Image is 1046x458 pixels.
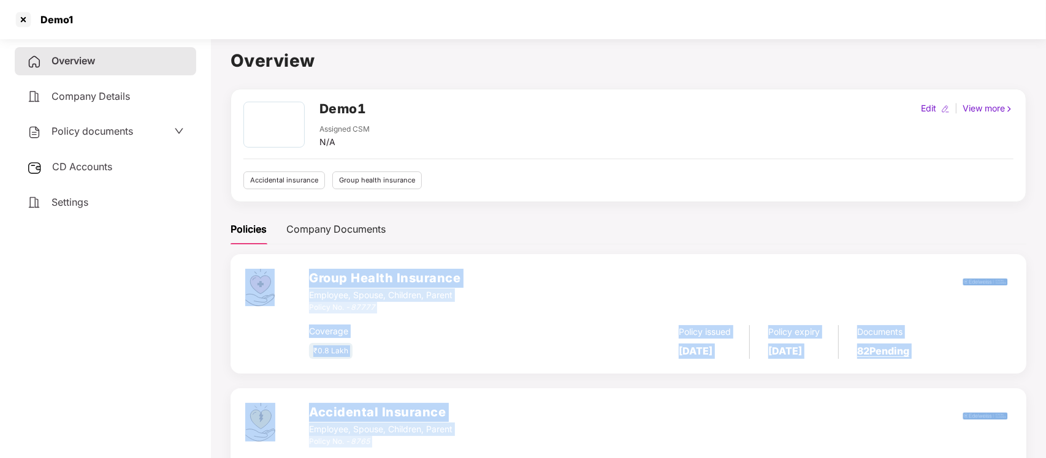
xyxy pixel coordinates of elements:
div: Policy No. - [309,436,452,448]
span: Overview [52,54,95,67]
div: Group health insurance [332,171,422,189]
div: Documents [857,325,909,339]
div: Policies [231,222,267,237]
span: CD Accounts [52,160,112,173]
span: Policy documents [52,125,133,137]
img: svg+xml;base64,PHN2ZyB4bWxucz0iaHR0cDovL3d3dy53My5vcmcvMjAwMC9zdmciIHdpZHRoPSIyNCIgaGVpZ2h0PSIyNC... [27,54,42,69]
img: edel.png [963,279,1007,285]
div: ₹0.8 Lakh [309,343,353,359]
div: Edit [918,102,939,115]
div: Assigned CSM [319,124,370,135]
img: svg+xml;base64,PHN2ZyB3aWR0aD0iMjUiIGhlaWdodD0iMjQiIHZpZXdCb3g9IjAgMCAyNSAyNCIgZmlsbD0ibm9uZSIgeG... [27,160,42,175]
img: svg+xml;base64,PHN2ZyB4bWxucz0iaHR0cDovL3d3dy53My5vcmcvMjAwMC9zdmciIHdpZHRoPSIyNCIgaGVpZ2h0PSIyNC... [27,195,42,210]
div: Employee, Spouse, Children, Parent [309,422,452,436]
img: edel.png [963,413,1007,419]
img: svg+xml;base64,PHN2ZyB4bWxucz0iaHR0cDovL3d3dy53My5vcmcvMjAwMC9zdmciIHdpZHRoPSI0Ny43MTQiIGhlaWdodD... [245,269,275,306]
h3: Group Health Insurance [309,269,460,288]
img: svg+xml;base64,PHN2ZyB4bWxucz0iaHR0cDovL3d3dy53My5vcmcvMjAwMC9zdmciIHdpZHRoPSI0OS4zMjEiIGhlaWdodD... [245,403,275,441]
b: [DATE] [768,345,802,357]
div: Coverage [309,325,543,338]
div: Company Documents [286,222,386,237]
a: 82 Pending [857,345,909,357]
div: | [952,102,960,115]
div: N/A [319,135,370,149]
div: Demo1 [33,13,73,26]
div: Policy expiry [768,325,820,339]
span: Company Details [52,90,130,102]
img: editIcon [941,105,950,113]
div: View more [960,102,1016,115]
h1: Overview [231,47,1026,74]
h2: Demo1 [319,99,367,119]
div: Employee, Spouse, Children, Parent [309,288,460,302]
i: 8765 [351,437,370,446]
img: svg+xml;base64,PHN2ZyB4bWxucz0iaHR0cDovL3d3dy53My5vcmcvMjAwMC9zdmciIHdpZHRoPSIyNCIgaGVpZ2h0PSIyNC... [27,125,42,140]
i: 87777 [351,302,375,312]
div: Policy issued [679,325,731,339]
div: Policy No. - [309,302,460,313]
h3: Accidental Insurance [309,403,452,422]
b: [DATE] [679,345,712,357]
img: svg+xml;base64,PHN2ZyB4bWxucz0iaHR0cDovL3d3dy53My5vcmcvMjAwMC9zdmciIHdpZHRoPSIyNCIgaGVpZ2h0PSIyNC... [27,89,42,104]
img: rightIcon [1005,105,1014,113]
span: down [174,126,184,136]
span: Settings [52,196,88,208]
div: Accidental insurance [243,171,325,189]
